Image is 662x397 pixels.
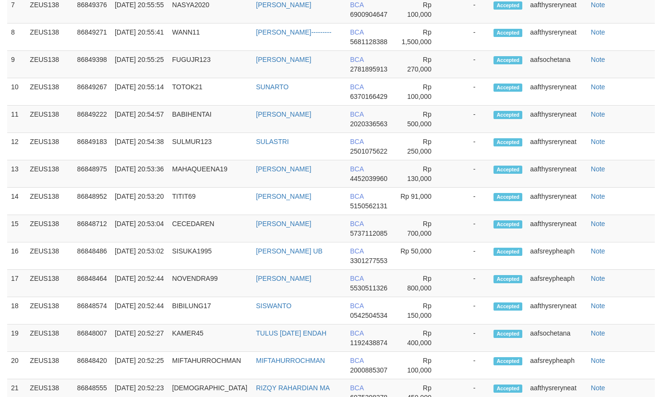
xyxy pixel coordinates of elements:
a: [PERSON_NAME] [256,220,311,228]
td: aafthysreryneat [526,297,587,325]
td: TOTOK21 [169,78,253,106]
td: - [446,78,490,106]
td: 86849398 [73,51,111,78]
td: Rp 700,000 [394,215,446,242]
a: Note [591,220,605,228]
a: [PERSON_NAME] [256,165,311,173]
span: 5150562131 [350,202,387,210]
td: ZEUS138 [26,133,73,160]
span: Accepted [493,275,522,283]
td: aafthysreryneat [526,133,587,160]
a: MIFTAHURROCHMAN [256,357,325,364]
span: Accepted [493,193,522,201]
td: Rp 400,000 [394,325,446,352]
td: [DATE] 20:53:36 [111,160,169,188]
a: RIZQY RAHARDIAN MA [256,384,330,392]
span: BCA [350,220,363,228]
td: [DATE] 20:52:44 [111,297,169,325]
td: [DATE] 20:52:44 [111,270,169,297]
span: 1192438874 [350,339,387,347]
span: Accepted [493,385,522,393]
td: 13 [7,160,26,188]
td: ZEUS138 [26,270,73,297]
span: BCA [350,329,363,337]
td: - [446,352,490,379]
a: TULUS [DATE] ENDAH [256,329,326,337]
td: 86849271 [73,24,111,51]
td: ZEUS138 [26,215,73,242]
td: [DATE] 20:55:41 [111,24,169,51]
td: 18 [7,297,26,325]
a: Note [591,384,605,392]
td: 9 [7,51,26,78]
span: 5681128388 [350,38,387,46]
span: Accepted [493,330,522,338]
a: Note [591,110,605,118]
td: aafsreypheaph [526,352,587,379]
span: 2020336563 [350,120,387,128]
td: - [446,51,490,78]
td: ZEUS138 [26,24,73,51]
td: Rp 800,000 [394,270,446,297]
td: 86848574 [73,297,111,325]
td: - [446,133,490,160]
td: [DATE] 20:54:38 [111,133,169,160]
td: ZEUS138 [26,188,73,215]
td: [DATE] 20:54:57 [111,106,169,133]
td: - [446,242,490,270]
td: MAHAQUEENA19 [169,160,253,188]
td: aafthysreryneat [526,215,587,242]
span: 6370166429 [350,93,387,100]
a: [PERSON_NAME] [256,275,311,282]
td: TITIT69 [169,188,253,215]
td: NOVENDRA99 [169,270,253,297]
span: 3301277553 [350,257,387,265]
span: BCA [350,1,363,9]
a: Note [591,275,605,282]
td: 86848007 [73,325,111,352]
td: Rp 100,000 [394,352,446,379]
td: aafsochetana [526,325,587,352]
td: 86849183 [73,133,111,160]
a: Note [591,302,605,310]
td: 16 [7,242,26,270]
td: 15 [7,215,26,242]
td: - [446,24,490,51]
span: BCA [350,302,363,310]
span: Accepted [493,56,522,64]
td: KAMER45 [169,325,253,352]
td: [DATE] 20:52:27 [111,325,169,352]
a: Note [591,329,605,337]
td: BIBILUNG17 [169,297,253,325]
a: [PERSON_NAME] [256,192,311,200]
a: Note [591,83,605,91]
td: - [446,106,490,133]
td: 86849222 [73,106,111,133]
span: Accepted [493,357,522,365]
span: Accepted [493,84,522,92]
td: [DATE] 20:53:02 [111,242,169,270]
td: 86848712 [73,215,111,242]
td: Rp 91,000 [394,188,446,215]
span: Accepted [493,302,522,311]
td: 86848975 [73,160,111,188]
span: Accepted [493,166,522,174]
span: Accepted [493,138,522,146]
span: 2000885307 [350,366,387,374]
a: SISWANTO [256,302,291,310]
td: - [446,297,490,325]
span: BCA [350,247,363,255]
td: 86848464 [73,270,111,297]
a: Note [591,192,605,200]
td: 8 [7,24,26,51]
td: [DATE] 20:52:25 [111,352,169,379]
span: BCA [350,357,363,364]
td: ZEUS138 [26,325,73,352]
td: SISUKA1995 [169,242,253,270]
td: Rp 150,000 [394,297,446,325]
td: 10 [7,78,26,106]
span: BCA [350,56,363,63]
td: 14 [7,188,26,215]
a: Note [591,165,605,173]
td: 86849267 [73,78,111,106]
